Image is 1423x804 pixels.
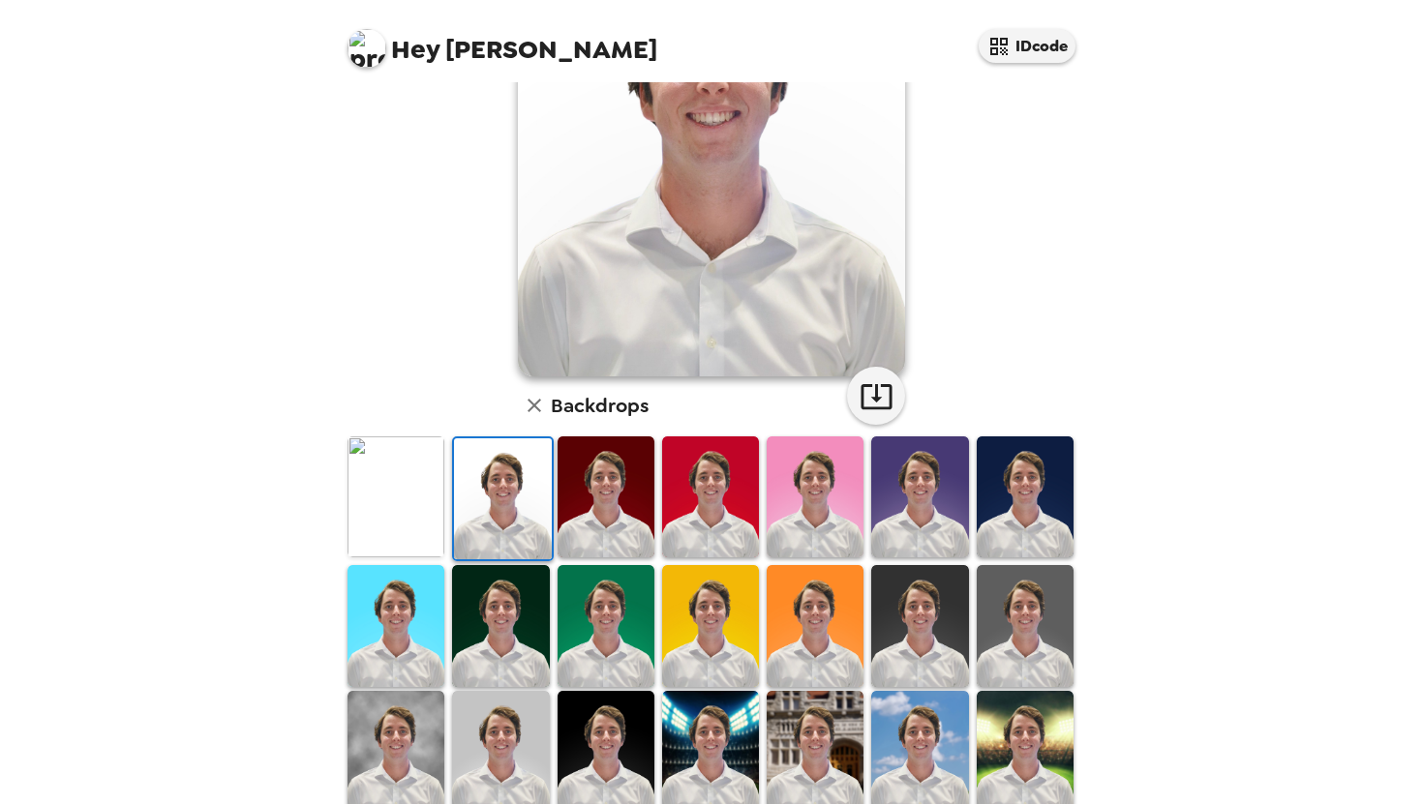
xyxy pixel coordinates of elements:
[348,19,657,63] span: [PERSON_NAME]
[979,29,1075,63] button: IDcode
[348,436,444,557] img: Original
[391,32,439,67] span: Hey
[348,29,386,68] img: profile pic
[551,390,649,421] h6: Backdrops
